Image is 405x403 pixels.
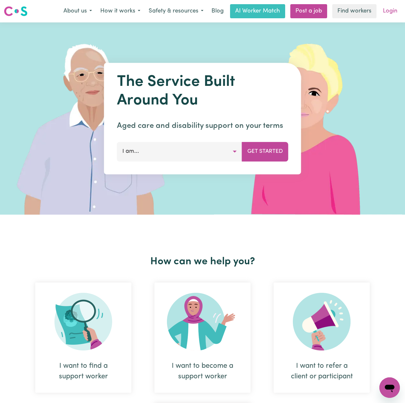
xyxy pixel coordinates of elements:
div: I want to find a support worker [35,283,131,393]
h2: How can we help you? [24,256,381,268]
button: I am... [117,142,242,161]
div: I want to find a support worker [51,361,116,382]
button: Get Started [242,142,288,161]
div: I want to become a support worker [170,361,235,382]
iframe: Button to launch messaging window [379,377,400,398]
a: Careseekers logo [4,4,28,19]
a: Blog [208,4,227,18]
button: About us [59,4,96,18]
h1: The Service Built Around You [117,73,288,110]
a: Post a job [290,4,327,18]
div: I want to refer a client or participant [274,283,370,393]
button: How it works [96,4,145,18]
img: Become Worker [167,293,238,350]
img: Careseekers logo [4,5,28,17]
div: I want to become a support worker [154,283,251,393]
p: Aged care and disability support on your terms [117,120,288,132]
img: Search [54,293,112,350]
button: Safety & resources [145,4,208,18]
a: AI Worker Match [230,4,285,18]
a: Login [379,4,401,18]
div: I want to refer a client or participant [289,361,354,382]
a: Find workers [332,4,376,18]
img: Refer [293,293,351,350]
